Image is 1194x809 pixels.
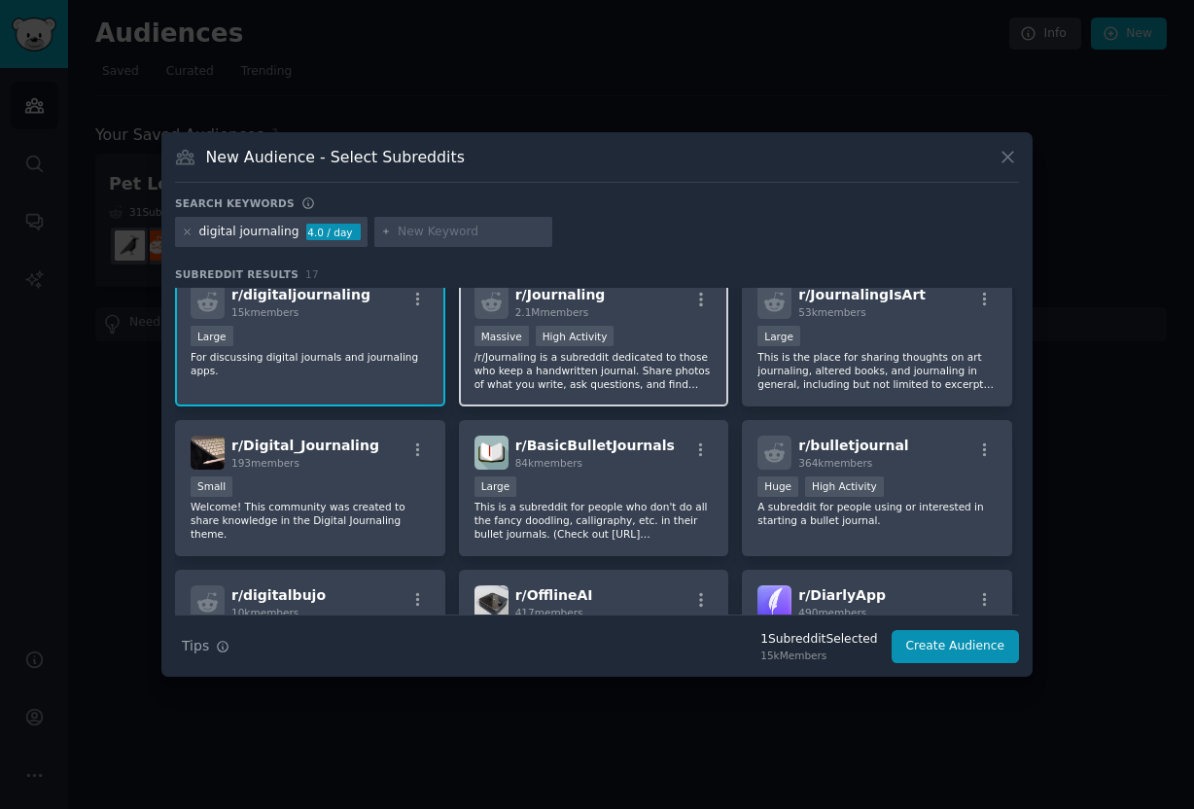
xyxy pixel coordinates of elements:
[515,306,589,318] span: 2.1M members
[805,476,884,497] div: High Activity
[231,457,299,469] span: 193 members
[760,649,877,662] div: 15k Members
[757,326,800,346] div: Large
[798,607,866,618] span: 490 members
[191,476,232,497] div: Small
[191,326,233,346] div: Large
[798,457,872,469] span: 364k members
[231,287,370,302] span: r/ digitaljournaling
[182,636,209,656] span: Tips
[757,500,997,527] p: A subreddit for people using or interested in starting a bullet journal.
[798,306,865,318] span: 53k members
[231,587,326,603] span: r/ digitalbujo
[474,500,714,541] p: This is a subreddit for people who don't do all the fancy doodling, calligraphy, etc. in their bu...
[798,287,926,302] span: r/ JournalingIsArt
[515,607,583,618] span: 417 members
[474,436,509,470] img: BasicBulletJournals
[191,436,225,470] img: Digital_Journaling
[515,287,606,302] span: r/ Journaling
[515,438,675,453] span: r/ BasicBulletJournals
[231,306,298,318] span: 15k members
[757,585,791,619] img: DiarlyApp
[474,476,517,497] div: Large
[798,587,886,603] span: r/ DiarlyApp
[760,631,877,649] div: 1 Subreddit Selected
[175,629,236,663] button: Tips
[191,350,430,377] p: For discussing digital journals and journaling apps.
[231,438,379,453] span: r/ Digital_Journaling
[515,587,593,603] span: r/ OfflineAI
[474,350,714,391] p: /r/Journaling is a subreddit dedicated to those who keep a handwritten journal. Share photos of w...
[474,326,529,346] div: Massive
[305,268,319,280] span: 17
[757,476,798,497] div: Huge
[398,224,545,241] input: New Keyword
[175,267,298,281] span: Subreddit Results
[306,224,361,241] div: 4.0 / day
[757,350,997,391] p: This is the place for sharing thoughts on art journaling, altered books, and journaling in genera...
[474,585,509,619] img: OfflineAI
[191,500,430,541] p: Welcome! This community was created to share knowledge in the Digital Journaling theme.
[515,457,582,469] span: 84k members
[231,607,298,618] span: 10k members
[892,630,1020,663] button: Create Audience
[199,224,299,241] div: digital journaling
[798,438,908,453] span: r/ bulletjournal
[206,147,465,167] h3: New Audience - Select Subreddits
[175,196,295,210] h3: Search keywords
[536,326,615,346] div: High Activity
